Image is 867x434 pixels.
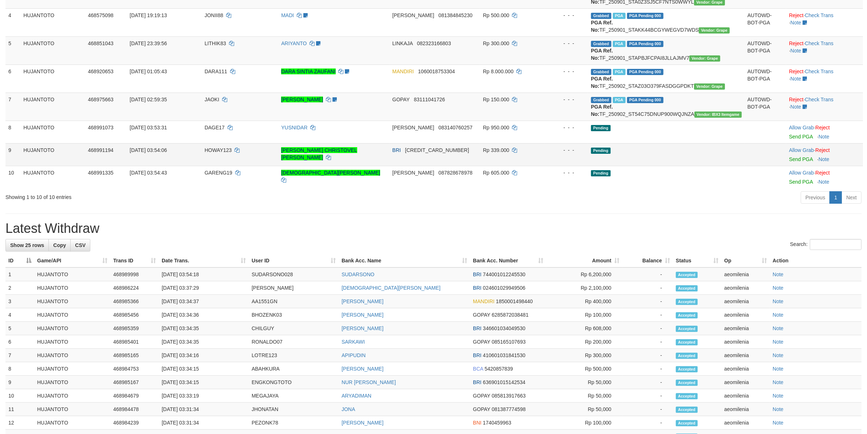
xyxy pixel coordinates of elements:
span: Marked by aeomilenia [613,97,626,103]
div: - - - [547,68,585,75]
td: [DATE] 03:31:34 [159,403,249,416]
td: [DATE] 03:54:18 [159,267,249,281]
a: YUSNIDAR [281,125,307,130]
span: PGA Pending [627,13,663,19]
a: Note [791,104,801,110]
label: Search: [790,239,862,250]
td: · [786,166,863,188]
td: AUTOWD-BOT-PGA [745,93,786,121]
span: Copy 346601034049530 to clipboard [483,325,525,331]
a: Note [773,379,784,385]
a: [PERSON_NAME] [342,325,383,331]
td: [DATE] 03:34:16 [159,349,249,362]
span: · [789,125,815,130]
a: Note [773,406,784,412]
h1: Latest Withdraw [5,221,862,236]
span: [DATE] 02:59:35 [130,97,167,102]
td: [DATE] 03:31:34 [159,416,249,430]
td: Rp 50,000 [546,403,622,416]
td: - [622,295,673,308]
a: APIPUDIN [342,352,366,358]
a: [DEMOGRAPHIC_DATA][PERSON_NAME] [342,285,441,291]
b: PGA Ref. No: [591,104,613,117]
a: [PERSON_NAME] CHRISTOVEL [PERSON_NAME] [281,147,357,160]
span: Copy 083140760257 to clipboard [438,125,472,130]
td: - [622,349,673,362]
span: 468851043 [88,40,114,46]
span: 468991073 [88,125,114,130]
a: Note [773,271,784,277]
td: [DATE] 03:37:29 [159,281,249,295]
a: Note [791,48,801,54]
span: Vendor URL: https://settle31.1velocity.biz [689,55,720,62]
td: Rp 200,000 [546,335,622,349]
span: [PERSON_NAME] [392,125,434,130]
a: Note [819,156,829,162]
td: TF_250901_STAKK44BCGYWEGVD7WDS [588,8,745,36]
a: Reject [789,12,804,18]
td: aeomilenia [721,389,770,403]
a: ARIYANTO [281,40,307,46]
a: SUDARSONO [342,271,374,277]
span: PGA Pending [627,97,663,103]
span: 468575098 [88,12,114,18]
a: Reject [789,40,804,46]
td: · · [786,36,863,64]
td: AUTOWD-BOT-PGA [745,8,786,36]
span: Copy 082323166803 to clipboard [417,40,451,46]
span: Rp 950.000 [483,125,509,130]
a: Note [773,298,784,304]
td: TF_250902_STAZ03O379FASDGGPDKT [588,64,745,93]
span: Copy 410601031841530 to clipboard [483,352,525,358]
span: [DATE] 03:54:06 [130,147,167,153]
a: Note [773,366,784,372]
span: JAOKI [205,97,219,102]
td: Rp 300,000 [546,349,622,362]
td: [DATE] 03:34:35 [159,322,249,335]
span: Rp 339.000 [483,147,509,153]
a: Check Trans [805,40,834,46]
span: JONII88 [205,12,223,18]
td: HUJANTOTO [20,121,85,143]
span: BCA [473,366,483,372]
a: Reject [815,147,830,153]
td: - [622,308,673,322]
span: Accepted [676,285,698,292]
a: Allow Grab [789,147,814,153]
td: - [622,416,673,430]
span: Copy 081384845230 to clipboard [438,12,472,18]
span: Grabbed [591,69,611,75]
span: Copy 5420857839 to clipboard [485,366,513,372]
a: Note [773,312,784,318]
span: BRI [473,271,481,277]
td: 6 [5,64,20,93]
span: Rp 605.000 [483,170,509,176]
span: Grabbed [591,97,611,103]
span: Copy 087828678978 to clipboard [438,170,472,176]
span: [DATE] 23:39:56 [130,40,167,46]
th: Date Trans.: activate to sort column ascending [159,254,249,267]
td: [DATE] 03:34:15 [159,376,249,389]
td: TF_250901_STAPBJFCPAI8JLLAJMV7 [588,36,745,64]
a: NUR [PERSON_NAME] [342,379,396,385]
input: Search: [810,239,862,250]
a: Allow Grab [789,170,814,176]
td: LOTRE123 [249,349,339,362]
a: Reject [789,69,804,74]
td: HUJANTOTO [20,8,85,36]
td: 7 [5,93,20,121]
td: - [622,267,673,281]
span: Copy 6285872038481 to clipboard [492,312,528,318]
td: aeomilenia [721,281,770,295]
span: 468991194 [88,147,114,153]
a: MADI [281,12,294,18]
span: 468991335 [88,170,114,176]
td: 8 [5,121,20,143]
span: Vendor URL: https://settle5.1velocity.biz [694,112,742,118]
span: DARA111 [205,69,227,74]
span: Accepted [676,393,698,399]
a: Note [773,352,784,358]
a: 1 [829,191,842,204]
b: PGA Ref. No: [591,20,613,33]
a: Note [773,339,784,345]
